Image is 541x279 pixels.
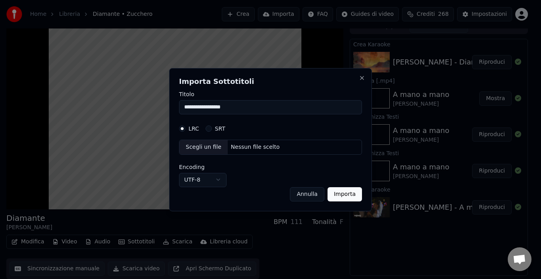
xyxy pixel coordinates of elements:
[290,187,324,201] button: Annulla
[179,140,228,154] div: Scegli un file
[179,78,362,85] h2: Importa Sottotitoli
[228,143,283,151] div: Nessun file scelto
[189,126,199,131] label: LRC
[179,91,362,97] label: Titolo
[328,187,362,201] button: Importa
[179,164,227,169] label: Encoding
[215,126,225,131] label: SRT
